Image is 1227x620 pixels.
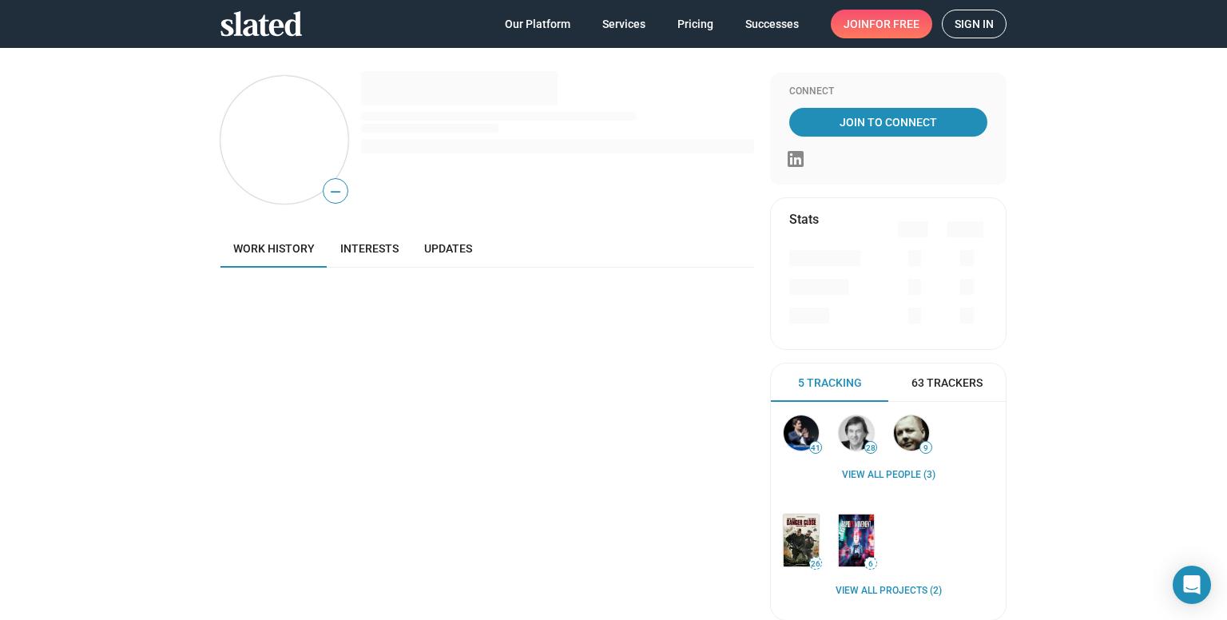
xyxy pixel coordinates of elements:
[220,229,328,268] a: Work history
[602,10,645,38] span: Services
[869,10,919,38] span: for free
[865,443,876,453] span: 28
[1173,566,1211,604] div: Open Intercom Messenger
[411,229,485,268] a: Updates
[810,559,821,569] span: 26
[324,181,347,202] span: —
[505,10,570,38] span: Our Platform
[340,242,399,255] span: Interests
[920,443,931,453] span: 9
[784,515,819,566] img: DANGER CLOSE
[894,415,929,451] img: neil thompson
[831,10,932,38] a: Joinfor free
[789,85,987,98] div: Connect
[784,415,819,451] img: Stephan Paternot
[792,108,984,137] span: Join To Connect
[677,10,713,38] span: Pricing
[842,469,935,482] a: View all People (3)
[798,376,862,391] span: 5 Tracking
[955,10,994,38] span: Sign in
[328,229,411,268] a: Interests
[839,515,874,566] img: Rapid Eye Movement
[424,242,472,255] span: Updates
[492,10,583,38] a: Our Platform
[836,585,942,598] a: View all Projects (2)
[911,376,983,391] span: 63 Trackers
[942,10,1007,38] a: Sign in
[780,511,822,570] a: DANGER CLOSE
[810,443,821,453] span: 41
[839,415,874,451] img: Bernie Stampfer
[836,511,877,570] a: Rapid Eye Movement
[844,10,919,38] span: Join
[789,108,987,137] a: Join To Connect
[745,10,799,38] span: Successes
[590,10,658,38] a: Services
[789,211,819,228] mat-card-title: Stats
[865,559,876,569] span: 6
[233,242,315,255] span: Work history
[665,10,726,38] a: Pricing
[733,10,812,38] a: Successes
